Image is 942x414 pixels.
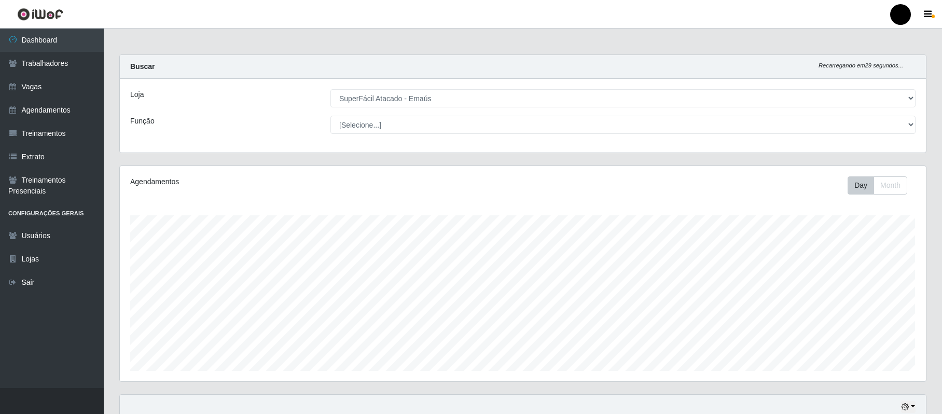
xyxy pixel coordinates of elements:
[848,176,874,195] button: Day
[130,62,155,71] strong: Buscar
[130,176,448,187] div: Agendamentos
[130,116,155,127] label: Função
[17,8,63,21] img: CoreUI Logo
[819,62,903,68] i: Recarregando em 29 segundos...
[874,176,907,195] button: Month
[848,176,907,195] div: First group
[130,89,144,100] label: Loja
[848,176,916,195] div: Toolbar with button groups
